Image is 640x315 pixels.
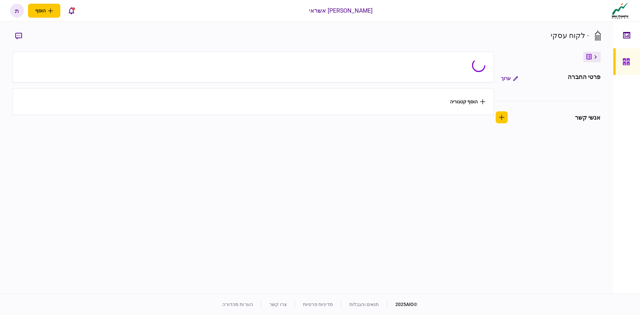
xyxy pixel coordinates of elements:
a: מדיניות פרטיות [303,302,333,307]
button: הוסף קטגוריה [450,99,485,104]
div: אנשי קשר [575,113,601,122]
a: צרו קשר [269,302,287,307]
button: ת [10,4,24,18]
div: - לקוח עסקי [551,30,589,41]
a: הערות מהדורה [222,302,253,307]
div: [PERSON_NAME] אשראי [309,6,373,15]
div: פרטי החברה [568,72,600,84]
button: ערוך [496,72,523,84]
a: תנאים והגבלות [349,302,379,307]
img: client company logo [610,2,630,19]
button: פתח תפריט להוספת לקוח [28,4,60,18]
button: פתח רשימת התראות [64,4,78,18]
div: © 2025 AIO [387,301,418,308]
